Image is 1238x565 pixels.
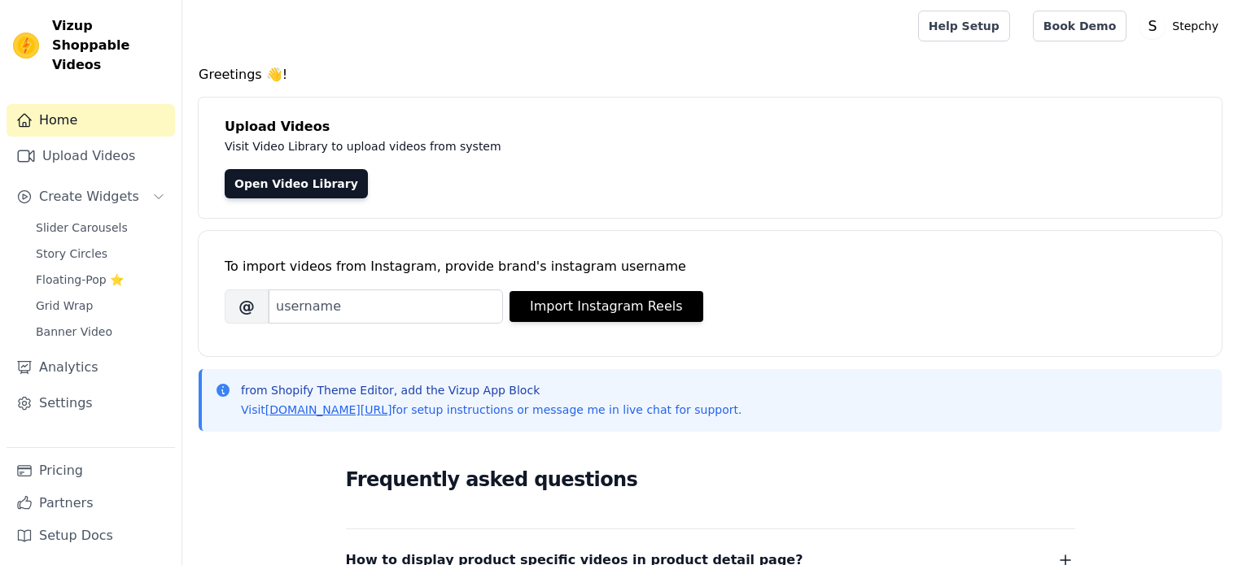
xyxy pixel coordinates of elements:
a: Grid Wrap [26,294,175,317]
img: Vizup [13,33,39,59]
a: Floating-Pop ⭐ [26,268,175,291]
a: Pricing [7,454,175,487]
span: Floating-Pop ⭐ [36,272,124,288]
a: Story Circles [26,242,175,265]
h4: Greetings 👋! [199,65,1222,85]
span: Banner Video [36,324,112,340]
a: Help Setup [918,11,1010,41]
span: Create Widgets [39,187,139,206]
a: Open Video Library [225,169,368,198]
span: Story Circles [36,246,107,262]
span: @ [225,289,269,324]
h2: Frequently asked questions [346,463,1075,496]
a: Upload Videos [7,140,175,172]
a: Slider Carousels [26,216,175,239]
a: Analytics [7,351,175,384]
input: username [269,289,503,324]
button: S Stepchy [1140,11,1225,41]
span: Vizup Shoppable Videos [52,16,168,75]
p: Visit for setup instructions or message me in live chat for support. [241,402,741,418]
a: [DOMAIN_NAME][URL] [265,403,392,416]
a: Setup Docs [7,519,175,552]
h4: Upload Videos [225,117,1196,137]
span: Slider Carousels [36,219,128,236]
a: Book Demo [1033,11,1126,41]
button: Create Widgets [7,180,175,213]
div: To import videos from Instagram, provide brand's instagram username [225,257,1196,276]
text: S [1148,18,1157,34]
p: Visit Video Library to upload videos from system [225,137,954,156]
p: Stepchy [1166,11,1225,41]
p: from Shopify Theme Editor, add the Vizup App Block [241,382,741,398]
button: Import Instagram Reels [510,291,703,322]
a: Banner Video [26,320,175,343]
a: Settings [7,387,175,419]
a: Home [7,104,175,137]
span: Grid Wrap [36,298,93,314]
a: Partners [7,487,175,519]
